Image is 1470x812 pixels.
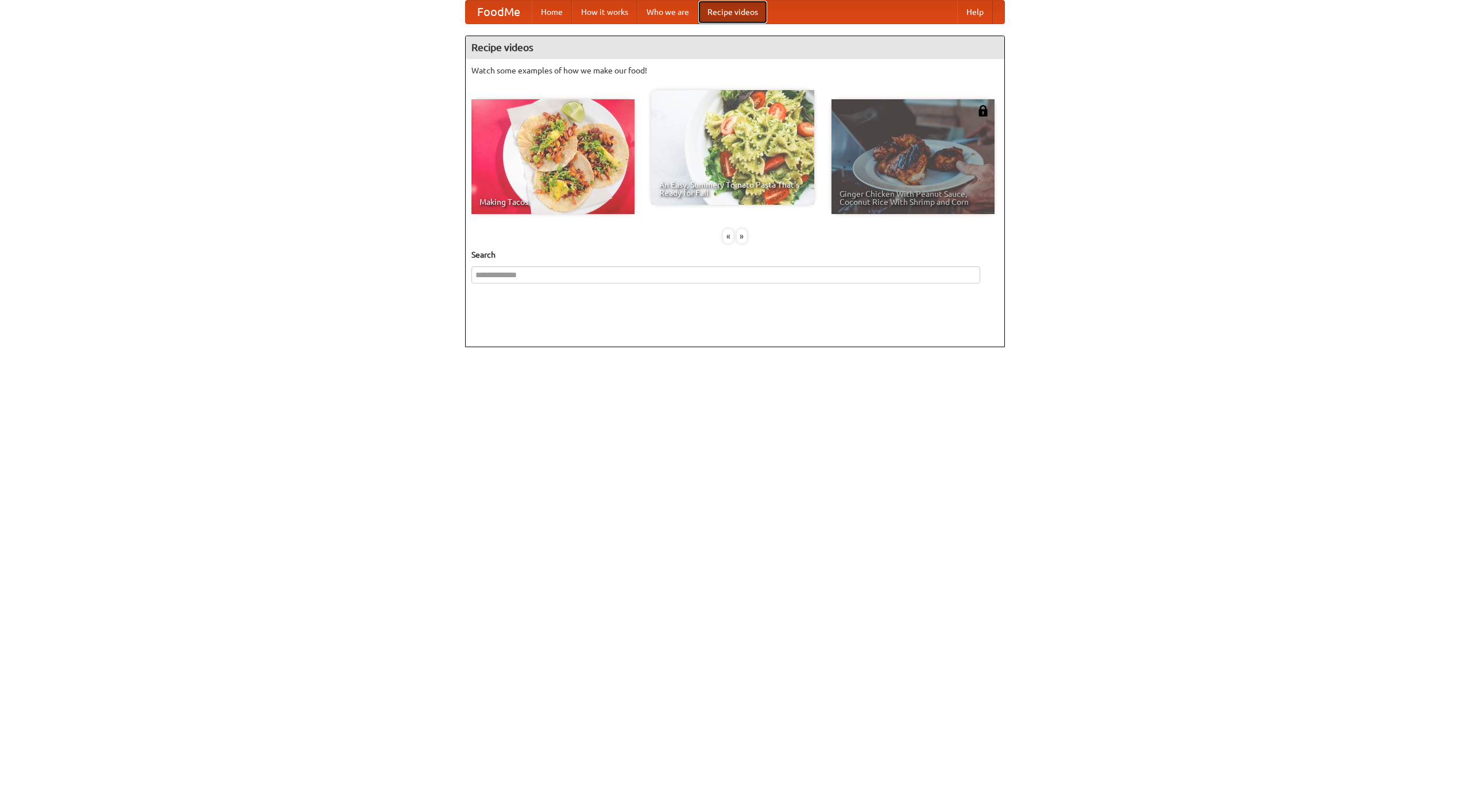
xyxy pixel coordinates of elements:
img: 483408.png [977,105,989,116]
h5: Search [471,249,999,261]
span: Making Tacos [479,198,626,206]
a: Home [532,1,572,24]
a: Who we are [637,1,698,24]
span: An Easy, Summery Tomato Pasta That's Ready for Fall [659,181,806,197]
a: How it works [572,1,637,24]
a: An Easy, Summery Tomato Pasta That's Ready for Fall [651,90,814,205]
div: » [737,229,747,243]
a: Recipe videos [698,1,767,24]
p: Watch some examples of how we make our food! [471,65,999,76]
div: « [723,229,733,243]
a: Making Tacos [471,99,635,214]
a: Help [957,1,993,24]
h4: Recipe videos [466,36,1004,59]
a: FoodMe [466,1,532,24]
